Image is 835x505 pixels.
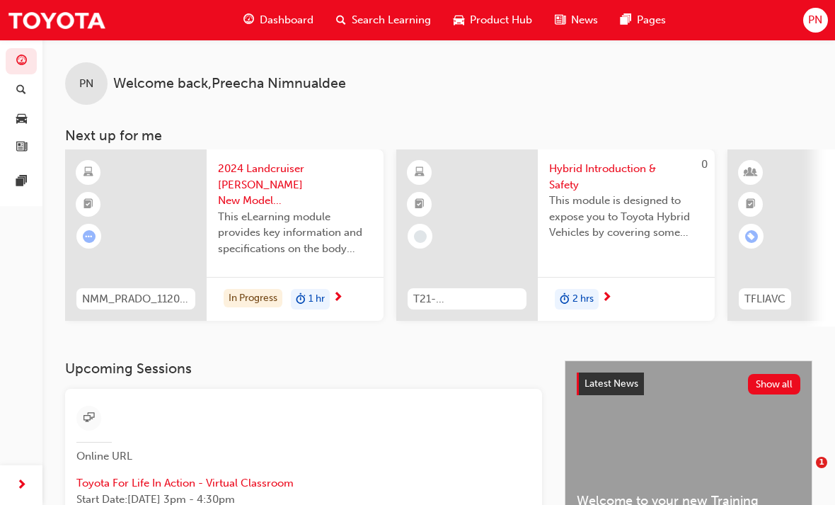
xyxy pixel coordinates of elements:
span: search-icon [336,11,346,29]
span: booktick-icon [746,195,756,214]
button: PN [803,8,828,33]
span: This eLearning module provides key information and specifications on the body electrical systems ... [218,209,372,257]
h3: Next up for me [42,127,835,144]
span: next-icon [333,292,343,305]
span: Dashboard [260,12,313,28]
a: NMM_PRADO_112024_MODULE_42024 Landcruiser [PERSON_NAME] New Model Mechanisms - Body Electrical 4T... [65,149,384,321]
iframe: Intercom live chat [787,457,821,491]
a: Latest NewsShow all [577,373,800,395]
span: booktick-icon [83,195,93,214]
span: NMM_PRADO_112024_MODULE_4 [82,291,190,307]
span: guage-icon [243,11,254,29]
span: news-icon [16,142,27,154]
span: duration-icon [560,290,570,309]
span: 1 hr [309,291,325,307]
span: news-icon [555,11,565,29]
span: PN [808,12,822,28]
span: News [571,12,598,28]
span: Product Hub [470,12,532,28]
span: This module is designed to expose you to Toyota Hybrid Vehicles by covering some history of the H... [549,193,703,241]
span: Welcome back , Preecha Nimnualdee [113,76,346,92]
span: learningRecordVerb_ENROLL-icon [745,230,758,243]
a: search-iconSearch Learning [325,6,442,35]
span: Latest News [584,378,638,390]
span: learningRecordVerb_NONE-icon [414,230,427,243]
span: guage-icon [16,55,27,68]
span: learningResourceType_ELEARNING-icon [83,164,93,182]
span: Hybrid Introduction & Safety [549,161,703,193]
button: Show all [748,374,801,395]
span: booktick-icon [415,195,425,214]
span: PN [79,76,93,92]
span: learningRecordVerb_ATTEMPT-icon [83,230,96,243]
span: next-icon [16,477,27,494]
img: Trak [7,4,106,36]
a: car-iconProduct Hub [442,6,543,35]
span: search-icon [16,84,26,97]
span: Toyota For Life In Action - Virtual Classroom [76,475,531,492]
span: car-icon [454,11,464,29]
a: 0T21-FOD_HVIS_PREREQHybrid Introduction & SafetyThis module is designed to expose you to Toyota H... [396,149,715,321]
span: 2 hrs [572,291,594,307]
span: pages-icon [621,11,631,29]
span: learningResourceType_ELEARNING-icon [415,164,425,182]
span: 2024 Landcruiser [PERSON_NAME] New Model Mechanisms - Body Electrical 4 [218,161,372,209]
span: learningResourceType_INSTRUCTOR_LED-icon [746,164,756,182]
span: car-icon [16,113,27,125]
span: Search Learning [352,12,431,28]
span: sessionType_ONLINE_URL-icon [83,409,94,427]
a: news-iconNews [543,6,609,35]
span: TFLIAVC [744,291,785,307]
span: pages-icon [16,176,27,188]
span: duration-icon [296,290,306,309]
h3: Upcoming Sessions [65,361,542,377]
span: Online URL [76,448,147,465]
div: In Progress [224,289,282,308]
span: 1 [816,457,827,468]
span: T21-FOD_HVIS_PREREQ [413,291,521,307]
span: 0 [701,158,708,171]
a: pages-iconPages [609,6,677,35]
a: guage-iconDashboard [232,6,325,35]
span: next-icon [601,292,612,305]
span: Pages [637,12,666,28]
